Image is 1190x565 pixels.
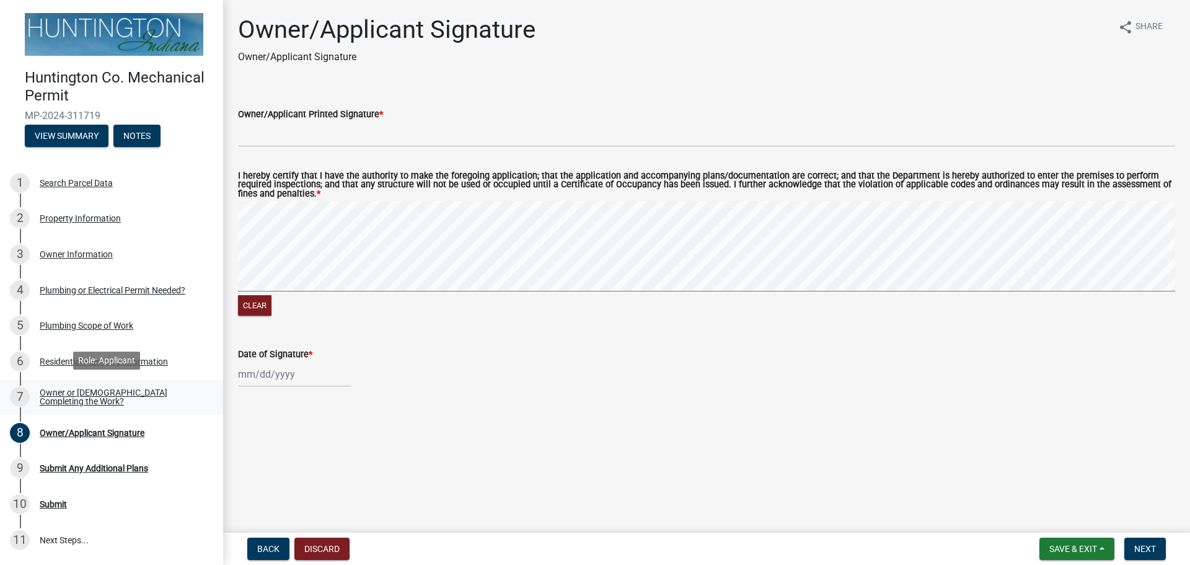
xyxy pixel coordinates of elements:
[73,352,140,370] div: Role: Applicant
[10,530,30,550] div: 11
[238,15,535,45] h1: Owner/Applicant Signature
[238,362,351,387] input: mm/dd/yyyy
[10,352,30,371] div: 6
[10,280,30,300] div: 4
[113,131,161,141] wm-modal-confirm: Notes
[40,464,148,473] div: Submit Any Additional Plans
[25,69,213,105] h4: Huntington Co. Mechanical Permit
[10,173,30,193] div: 1
[247,538,289,560] button: Back
[238,50,535,65] p: Owner/Applicant Signature
[238,110,383,119] label: Owner/Applicant Printed Signature
[10,423,30,443] div: 8
[40,214,121,223] div: Property Information
[10,208,30,228] div: 2
[10,387,30,407] div: 7
[25,125,108,147] button: View Summary
[1118,20,1133,35] i: share
[10,458,30,478] div: 9
[294,538,350,560] button: Discard
[257,544,280,554] span: Back
[10,494,30,514] div: 10
[10,244,30,264] div: 3
[1135,20,1163,35] span: Share
[40,388,203,406] div: Owner or [DEMOGRAPHIC_DATA] Completing the Work?
[1124,538,1166,560] button: Next
[25,13,203,56] img: Huntington County, Indiana
[40,250,113,259] div: Owner Information
[40,429,144,437] div: Owner/Applicant Signature
[40,286,185,295] div: Plumbing or Electrical Permit Needed?
[1049,544,1097,554] span: Save & Exit
[113,125,161,147] button: Notes
[10,316,30,336] div: 5
[1134,544,1156,554] span: Next
[238,172,1175,198] label: I hereby certify that I have the authority to make the foregoing application; that the applicatio...
[40,500,67,509] div: Submit
[40,357,168,366] div: Residential Plumbing Information
[25,131,108,141] wm-modal-confirm: Summary
[25,110,198,122] span: MP-2024-311719
[238,295,271,316] button: Clear
[40,179,113,187] div: Search Parcel Data
[238,350,312,359] label: Date of Signature
[40,321,133,330] div: Plumbing Scope of Work
[1039,538,1114,560] button: Save & Exit
[1108,15,1173,39] button: shareShare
